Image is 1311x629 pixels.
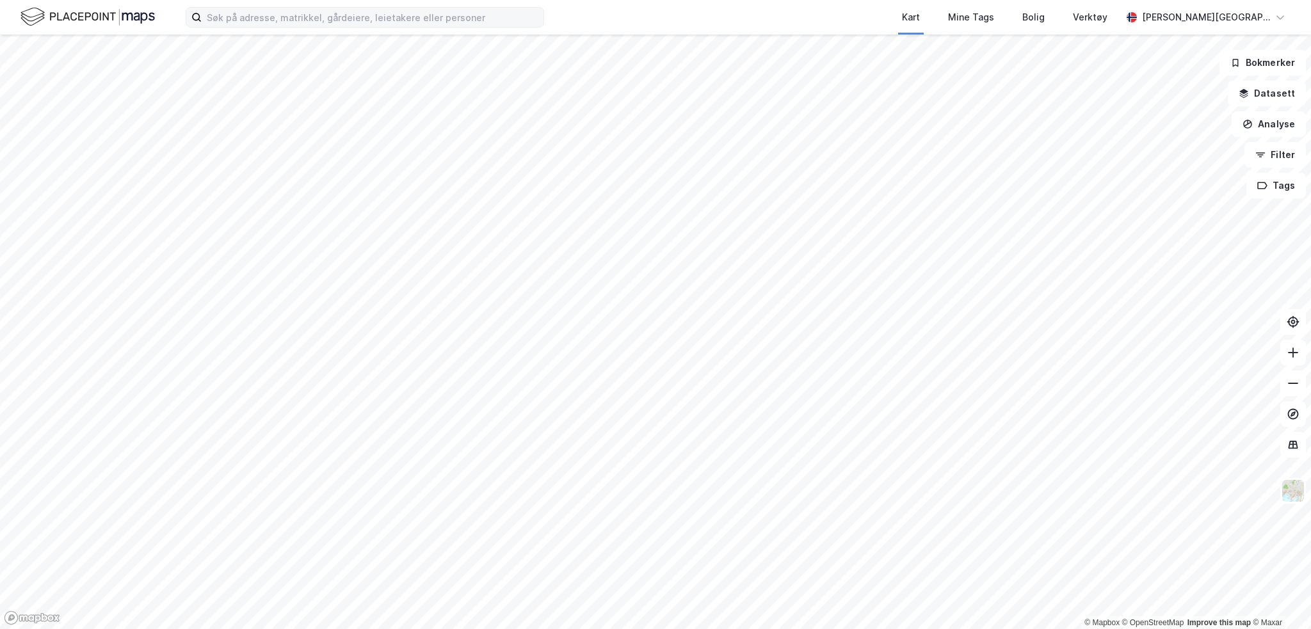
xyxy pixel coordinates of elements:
[1219,50,1306,76] button: Bokmerker
[902,10,920,25] div: Kart
[1247,568,1311,629] iframe: Chat Widget
[948,10,994,25] div: Mine Tags
[1073,10,1107,25] div: Verktøy
[1246,173,1306,198] button: Tags
[1244,142,1306,168] button: Filter
[1142,10,1270,25] div: [PERSON_NAME][GEOGRAPHIC_DATA]
[1247,568,1311,629] div: Kontrollprogram for chat
[1084,618,1120,627] a: Mapbox
[1022,10,1045,25] div: Bolig
[1122,618,1184,627] a: OpenStreetMap
[1228,81,1306,106] button: Datasett
[202,8,543,27] input: Søk på adresse, matrikkel, gårdeiere, leietakere eller personer
[1187,618,1251,627] a: Improve this map
[4,610,60,625] a: Mapbox homepage
[1281,479,1305,503] img: Z
[1232,111,1306,137] button: Analyse
[20,6,155,28] img: logo.f888ab2527a4732fd821a326f86c7f29.svg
